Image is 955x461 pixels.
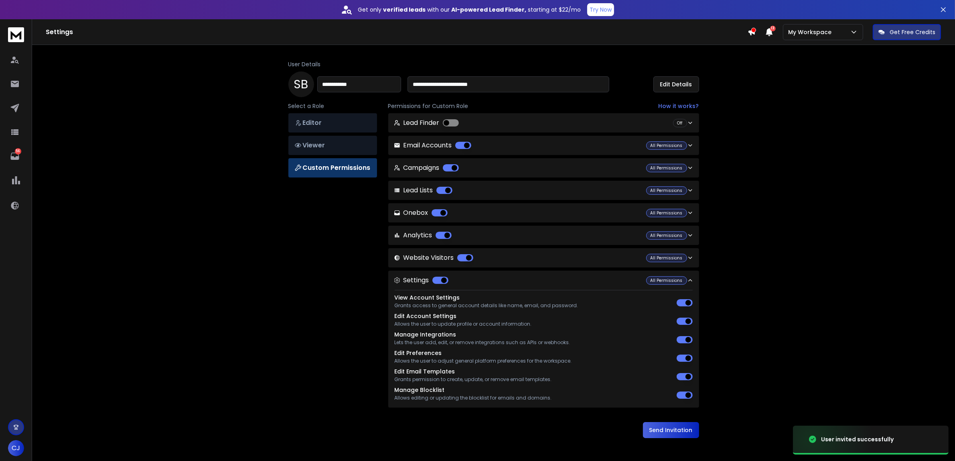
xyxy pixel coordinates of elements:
[395,339,570,346] p: Lets the user add, edit, or remove integrations such as APIs or webhooks.
[288,102,377,110] p: Select a Role
[358,6,581,14] p: Get only with our starting at $22/mo
[646,141,687,150] div: All Permissions
[873,24,941,40] button: Get Free Credits
[388,113,699,133] button: Lead Finder Off
[770,26,776,31] span: 13
[673,119,687,127] div: Off
[890,28,935,36] p: Get Free Credits
[7,148,23,164] a: 56
[643,422,699,438] button: Send Invitation
[295,118,371,128] p: Editor
[388,181,699,200] button: Lead Lists All Permissions
[388,203,699,222] button: Onebox All Permissions
[646,186,687,195] div: All Permissions
[288,71,314,97] div: S B
[395,321,532,327] p: Allows the user to update profile or account information.
[295,163,371,173] p: Custom Permissions
[388,102,468,110] span: Permissions for Custom Role
[394,118,459,128] p: Lead Finder
[646,209,687,217] div: All Permissions
[388,158,699,177] button: Campaigns All Permissions
[395,302,578,309] p: Grants access to general account details like name, email, and password.
[395,386,445,394] label: Manage Blocklist
[288,60,699,68] p: User Details
[646,231,687,240] div: All Permissions
[395,294,460,302] label: View Account Settings
[394,275,448,285] p: Settings
[590,6,612,14] p: Try Now
[395,358,572,364] p: Allows the user to adjust general platform preferences for the workspace.
[388,271,699,290] button: Settings All Permissions
[46,27,748,37] h1: Settings
[659,102,699,110] a: How it works?
[388,290,699,408] div: Settings All Permissions
[15,148,21,155] p: 56
[653,76,699,92] button: Edit Details
[388,136,699,155] button: Email Accounts All Permissions
[394,253,473,263] p: Website Visitors
[395,330,456,339] label: Manage Integrations
[395,376,552,383] p: Grants permission to create, update, or remove email templates.
[388,248,699,267] button: Website Visitors All Permissions
[383,6,426,14] strong: verified leads
[788,28,835,36] p: My Workspace
[451,6,526,14] strong: AI-powered Lead Finder,
[394,230,452,240] p: Analytics
[587,3,614,16] button: Try Now
[395,349,442,357] label: Edit Preferences
[646,254,687,262] div: All Permissions
[646,164,687,172] div: All Permissions
[8,440,24,456] button: CJ
[394,186,452,195] p: Lead Lists
[388,226,699,245] button: Analytics All Permissions
[395,367,455,375] label: Edit Email Templates
[821,435,894,443] div: User invited successfully
[394,208,448,218] p: Onebox
[646,276,687,285] div: All Permissions
[395,312,457,320] label: Edit Account Settings
[295,141,371,150] p: Viewer
[8,27,24,42] img: logo
[394,163,459,173] p: Campaigns
[395,395,552,401] p: Allows editing or updating the blocklist for emails and domains.
[394,141,471,150] p: Email Accounts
